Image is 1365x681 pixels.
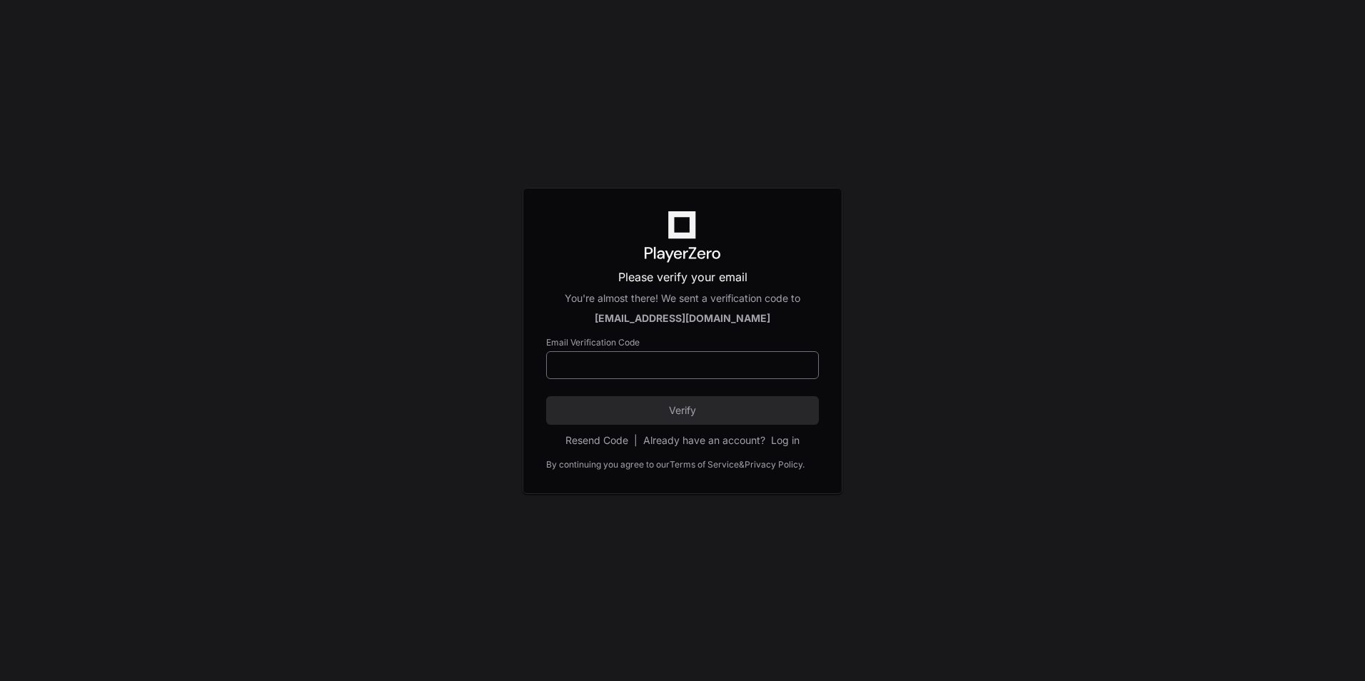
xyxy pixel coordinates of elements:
[634,433,638,448] span: |
[546,311,819,326] div: [EMAIL_ADDRESS][DOMAIN_NAME]
[745,459,805,470] a: Privacy Policy.
[546,337,819,348] label: Email Verification Code
[546,396,819,425] button: Verify
[546,291,819,306] div: You're almost there! We sent a verification code to
[771,433,800,448] button: Log in
[670,459,739,470] a: Terms of Service
[643,433,800,448] div: Already have an account?
[546,403,819,418] span: Verify
[546,459,670,470] div: By continuing you agree to our
[565,433,628,448] button: Resend Code
[739,459,745,470] div: &
[546,268,819,286] p: Please verify your email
